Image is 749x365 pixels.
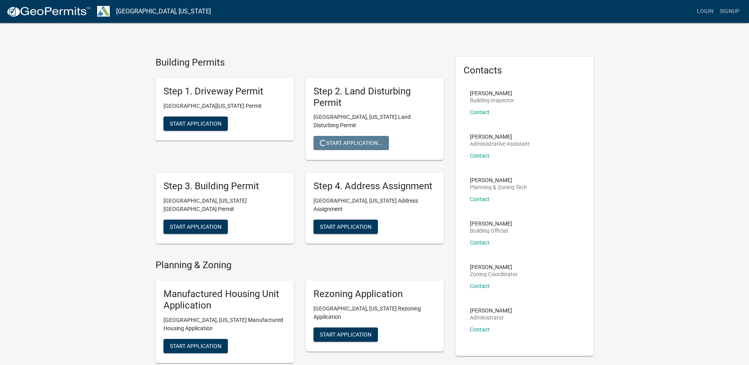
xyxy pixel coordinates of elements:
[163,181,286,192] h5: Step 3. Building Permit
[313,327,378,342] button: Start Application
[694,4,717,19] a: Login
[116,5,211,18] a: [GEOGRAPHIC_DATA], [US_STATE]
[470,271,518,277] p: Zoning Coordinator
[97,6,110,17] img: Troup County, Georgia
[470,184,527,190] p: Planning & Zoning Tech
[470,315,512,320] p: Administrator
[470,98,514,103] p: Building Inspector
[313,136,389,150] button: Start Application...
[163,339,228,353] button: Start Application
[313,113,436,130] p: [GEOGRAPHIC_DATA], [US_STATE] Land Disturbing Permit
[313,181,436,192] h5: Step 4. Address Assignment
[470,264,518,270] p: [PERSON_NAME]
[470,228,512,233] p: Building Official
[470,177,527,183] p: [PERSON_NAME]
[470,90,514,96] p: [PERSON_NAME]
[156,260,444,271] h4: Planning & Zoning
[320,140,383,146] span: Start Application...
[320,224,372,230] span: Start Application
[313,288,436,300] h5: Rezoning Application
[163,86,286,97] h5: Step 1. Driveway Permit
[163,288,286,311] h5: Manufactured Housing Unit Application
[464,65,586,76] h5: Contacts
[320,331,372,337] span: Start Application
[163,117,228,131] button: Start Application
[470,326,490,333] a: Contact
[470,308,512,313] p: [PERSON_NAME]
[470,109,490,115] a: Contact
[170,120,222,126] span: Start Application
[163,220,228,234] button: Start Application
[470,196,490,202] a: Contact
[470,239,490,246] a: Contact
[156,57,444,68] h4: Building Permits
[163,197,286,213] p: [GEOGRAPHIC_DATA], [US_STATE][GEOGRAPHIC_DATA] Permit
[470,134,530,139] p: [PERSON_NAME]
[313,86,436,109] h5: Step 2. Land Disturbing Permit
[470,141,530,147] p: Administrative Assistant
[170,224,222,230] span: Start Application
[717,4,743,19] a: Signup
[470,283,490,289] a: Contact
[313,197,436,213] p: [GEOGRAPHIC_DATA], [US_STATE] Address Assignment
[163,316,286,333] p: [GEOGRAPHIC_DATA], [US_STATE] Manufactured Housing Application
[313,220,378,234] button: Start Application
[313,305,436,321] p: [GEOGRAPHIC_DATA], [US_STATE] Rezoning Application
[470,221,512,226] p: [PERSON_NAME]
[170,342,222,349] span: Start Application
[163,102,286,110] p: [GEOGRAPHIC_DATA][US_STATE] Permit
[470,152,490,159] a: Contact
